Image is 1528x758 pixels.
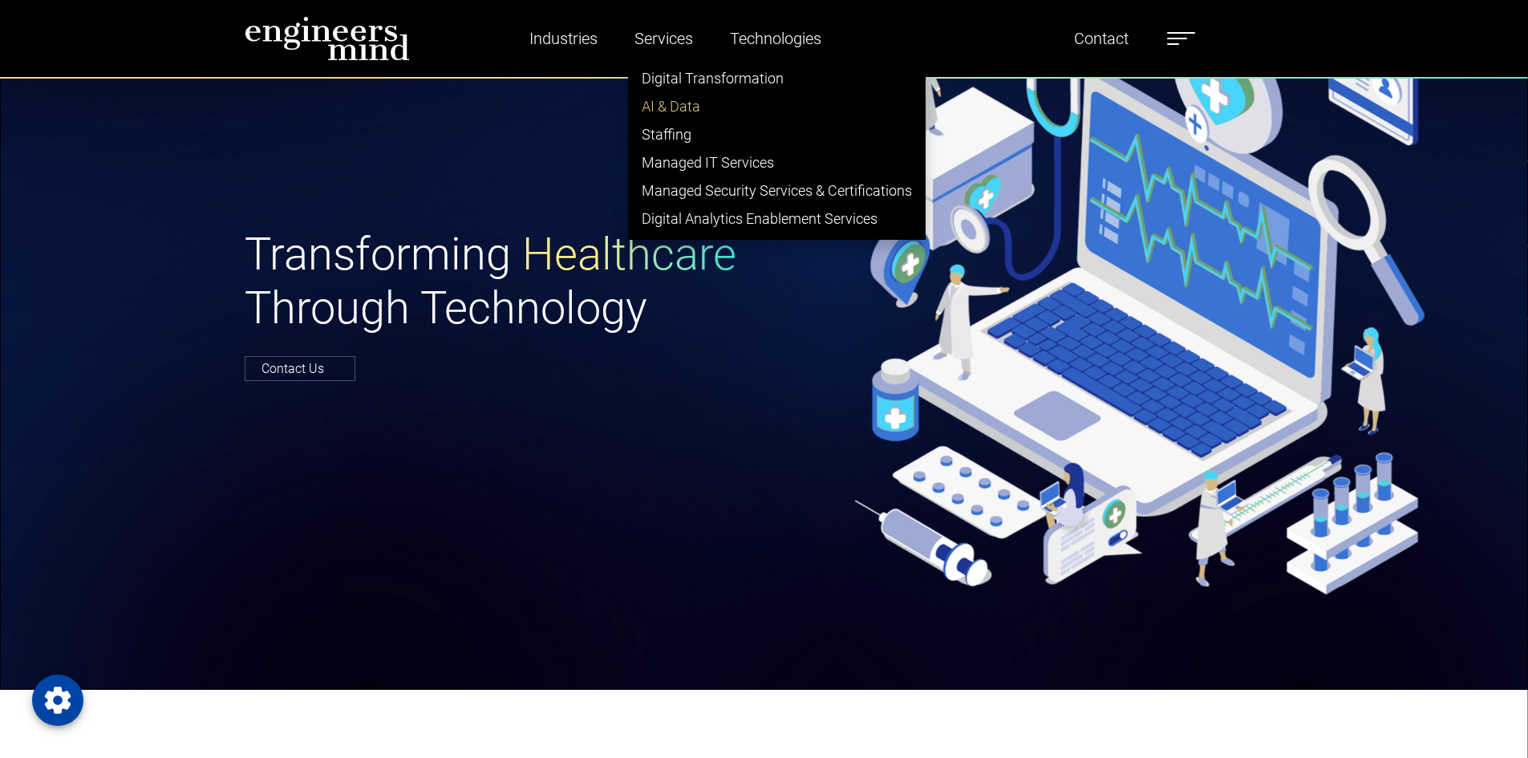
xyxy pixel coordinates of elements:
a: Services [628,20,699,57]
a: Managed Security Services & Certifications [629,176,925,205]
a: Industries [523,20,604,57]
a: Digital Analytics Enablement Services [629,205,925,233]
a: Contact Us [245,356,355,381]
a: Digital Transformation [629,64,925,92]
a: Technologies [723,20,828,57]
ul: Industries [628,57,926,240]
a: AI & Data [629,92,925,120]
span: Healthcare [522,228,736,281]
img: logo [245,16,410,61]
a: Managed IT Services [629,148,925,176]
h1: Transforming Through Technology [245,228,755,335]
a: Contact [1068,20,1135,57]
a: Staffing [629,120,925,148]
